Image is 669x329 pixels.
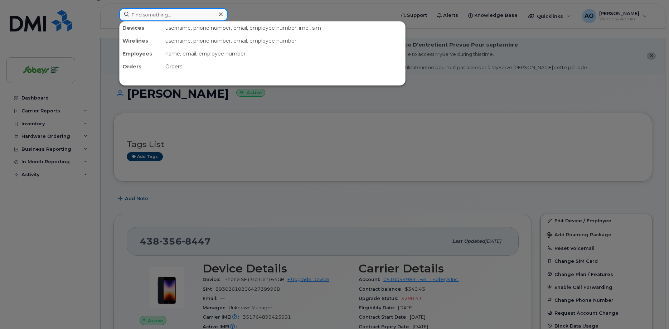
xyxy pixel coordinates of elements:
[120,34,163,47] div: Wirelines
[163,47,405,60] div: name, email, employee number
[163,34,405,47] div: username, phone number, email, employee number
[120,47,163,60] div: Employees
[163,60,405,73] div: Orders
[120,60,163,73] div: Orders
